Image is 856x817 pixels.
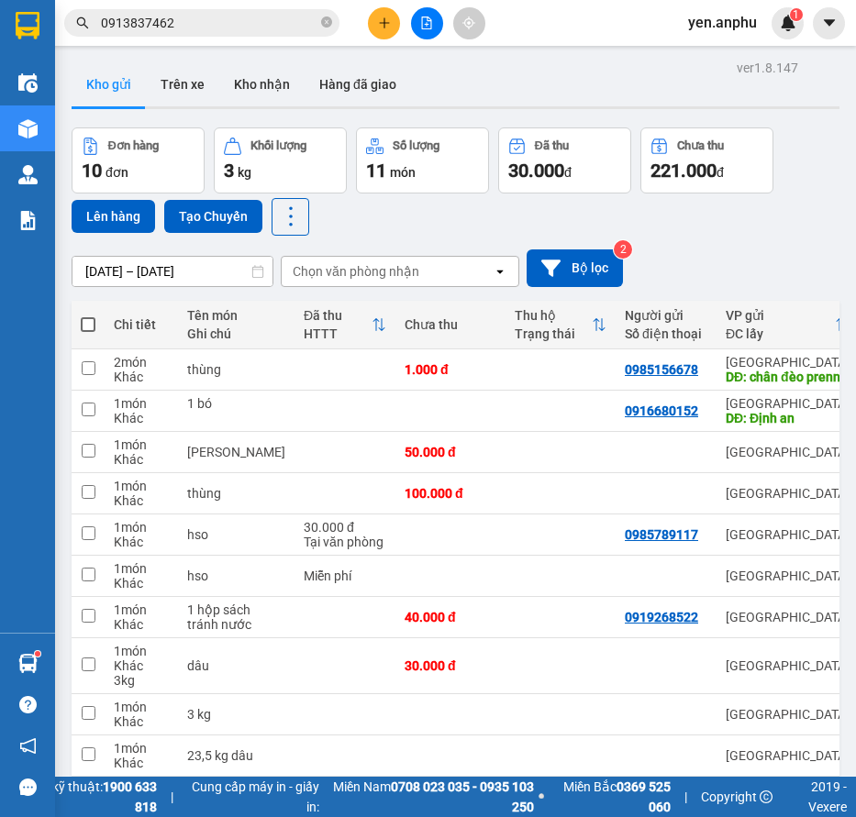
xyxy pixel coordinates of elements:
[114,396,169,411] div: 1 món
[114,317,169,332] div: Chi tiết
[114,700,169,714] div: 1 món
[549,777,672,817] span: Miền Bắc
[18,165,38,184] img: warehouse-icon
[684,787,687,807] span: |
[114,644,169,658] div: 1 món
[72,127,205,193] button: Đơn hàng10đơn
[114,673,169,688] div: 3 kg
[726,411,850,425] div: DĐ: Định an
[539,793,544,800] span: ⚪️
[187,777,320,817] span: Cung cấp máy in - giấy in:
[304,308,372,323] div: Đã thu
[617,779,671,814] strong: 0369 525 060
[164,200,262,233] button: Tạo Chuyến
[717,165,724,180] span: đ
[726,308,835,323] div: VP gửi
[614,240,632,259] sup: 2
[726,610,850,624] div: [GEOGRAPHIC_DATA]
[114,535,169,549] div: Khác
[726,569,850,583] div: [GEOGRAPHIC_DATA]
[219,62,305,106] button: Kho nhận
[187,445,285,459] div: thùng rau
[18,654,38,673] img: warehouse-icon
[737,58,798,78] div: ver 1.8.147
[35,651,40,657] sup: 1
[187,308,285,323] div: Tên món
[391,779,534,814] strong: 0708 023 035 - 0935 103 250
[106,165,128,180] span: đơn
[250,139,306,152] div: Khối lượng
[304,569,386,583] div: Miễn phí
[187,617,285,632] div: tránh nước
[726,486,850,501] div: [GEOGRAPHIC_DATA]
[72,62,146,106] button: Kho gửi
[114,741,169,756] div: 1 món
[366,160,386,182] span: 11
[304,520,386,535] div: 30.000 đ
[321,17,332,28] span: close-circle
[103,779,157,814] strong: 1900 633 818
[114,452,169,467] div: Khác
[405,362,496,377] div: 1.000 đ
[726,396,850,411] div: [GEOGRAPHIC_DATA]
[790,8,803,21] sup: 1
[564,165,572,180] span: đ
[760,790,773,803] span: copyright
[214,127,347,193] button: Khối lượng3kg
[187,707,285,722] div: 3 kg
[378,17,391,29] span: plus
[640,127,773,193] button: Chưa thu221.000đ
[114,437,169,452] div: 1 món
[238,165,251,180] span: kg
[625,362,698,377] div: 0985156678
[508,160,564,182] span: 30.000
[114,658,169,673] div: Khác
[726,370,850,384] div: DĐ: chân đèo prenn
[187,396,285,411] div: 1 bó
[625,326,707,341] div: Số điện thoại
[108,139,159,152] div: Đơn hàng
[813,7,845,39] button: caret-down
[677,139,724,152] div: Chưa thu
[515,308,592,323] div: Thu hộ
[187,362,285,377] div: thùng
[114,520,169,535] div: 1 món
[114,602,169,617] div: 1 món
[114,411,169,425] div: Khác
[726,445,850,459] div: [GEOGRAPHIC_DATA]
[321,15,332,32] span: close-circle
[114,479,169,493] div: 1 món
[453,7,485,39] button: aim
[114,756,169,770] div: Khác
[393,139,439,152] div: Số lượng
[146,62,219,106] button: Trên xe
[19,696,37,713] span: question-circle
[187,569,285,583] div: hso
[114,714,169,729] div: Khác
[625,527,698,542] div: 0985789117
[114,561,169,576] div: 1 món
[462,17,475,29] span: aim
[114,576,169,591] div: Khác
[224,160,234,182] span: 3
[324,777,533,817] span: Miền Nam
[726,707,850,722] div: [GEOGRAPHIC_DATA]
[726,527,850,542] div: [GEOGRAPHIC_DATA]
[535,139,569,152] div: Đã thu
[506,301,616,349] th: Toggle SortBy
[405,610,496,624] div: 40.000 đ
[114,493,169,508] div: Khác
[411,7,443,39] button: file-add
[625,403,698,418] div: 0916680152
[293,262,419,281] div: Chọn văn phòng nhận
[515,326,592,341] div: Trạng thái
[780,15,796,31] img: icon-new-feature
[76,17,89,29] span: search
[405,486,496,501] div: 100.000 đ
[19,778,37,796] span: message
[72,200,155,233] button: Lên hàng
[72,257,272,286] input: Select a date range.
[493,264,507,279] svg: open
[16,12,39,39] img: logo-vxr
[821,15,838,31] span: caret-down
